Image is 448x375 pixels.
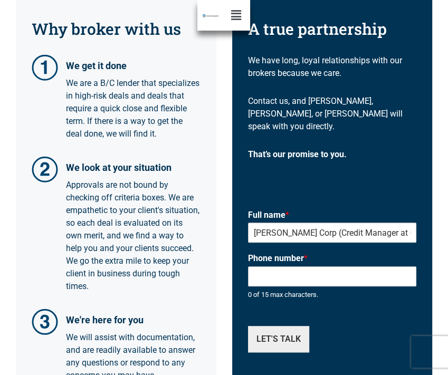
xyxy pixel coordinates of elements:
button: LET'S TALK [248,326,309,352]
h3: A true partnership [248,20,417,39]
p: We are a B/C lender that specializes in high-risk deals and deals that require a quick close and ... [66,77,201,140]
span: We get it done [66,60,127,71]
b: That’s our promise to you. [248,149,347,159]
span: We look at your situation [66,162,171,173]
label: Phone number [248,253,417,264]
div: Menu Toggle [229,5,245,25]
p: Approvals are not bound by checking off criteria boxes. We are empathetic to your client's situat... [66,179,201,293]
label: Full name [248,210,417,221]
h3: Why broker with us [32,20,201,39]
p: We have long, loyal relationships with our brokers because we care. [248,54,417,80]
div: 0 of 15 max characters. [248,291,417,300]
p: Contact us, and [PERSON_NAME], [PERSON_NAME], or [PERSON_NAME] will speak with you directly. [248,95,417,133]
span: We're here for you [66,314,144,325]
